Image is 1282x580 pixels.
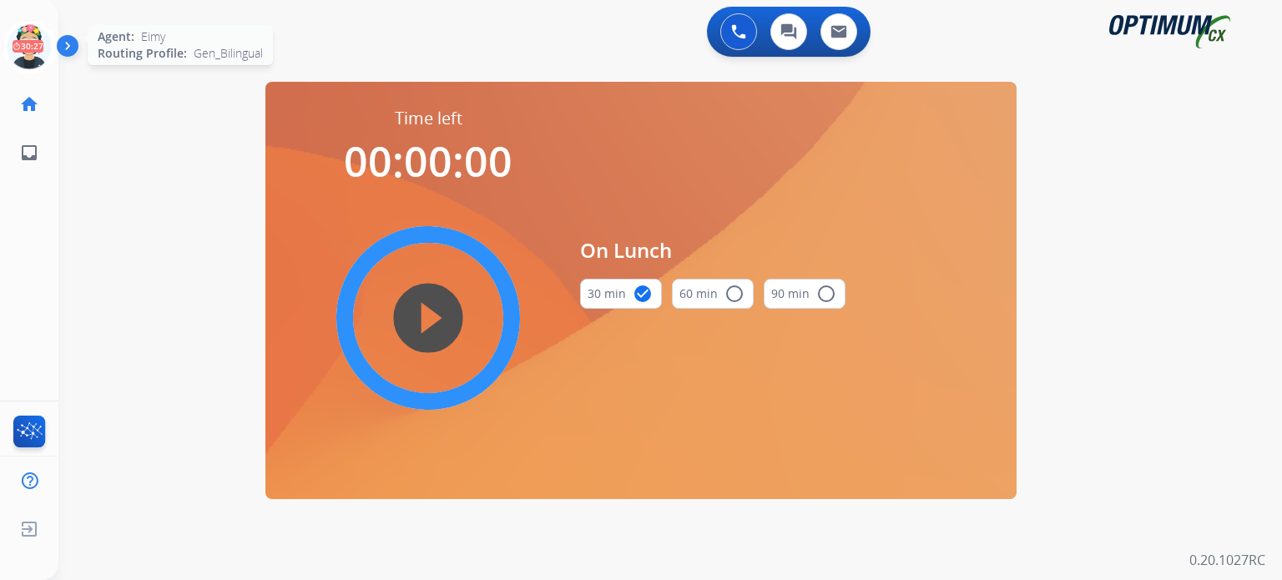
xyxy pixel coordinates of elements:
mat-icon: radio_button_unchecked [724,284,744,304]
button: 30 min [580,279,662,309]
button: 60 min [672,279,754,309]
span: Eimy [141,28,165,45]
mat-icon: radio_button_unchecked [816,284,836,304]
mat-icon: home [19,94,39,114]
button: 90 min [764,279,845,309]
span: On Lunch [580,235,845,265]
span: Agent: [98,28,134,45]
mat-icon: inbox [19,143,39,163]
span: Routing Profile: [98,45,187,62]
span: 00:00:00 [344,133,512,189]
span: Time left [395,107,462,130]
mat-icon: play_circle_filled [418,308,438,328]
p: 0.20.1027RC [1189,550,1265,570]
mat-icon: check_circle [633,284,653,304]
span: Gen_Bilingual [194,45,263,62]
